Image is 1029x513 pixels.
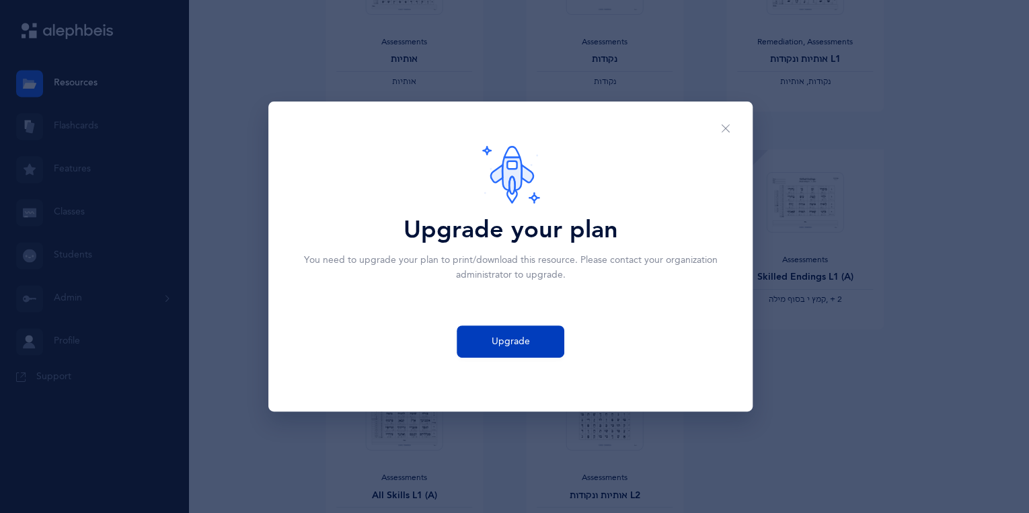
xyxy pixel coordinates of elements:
div: You need to upgrade your plan to print/download this resource. Please contact your organization a... [276,253,745,283]
button: Close [710,112,742,145]
img: premium.svg [481,145,540,204]
div: Upgrade your plan [404,212,618,248]
span: Upgrade [492,335,530,349]
button: Upgrade [457,325,564,358]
